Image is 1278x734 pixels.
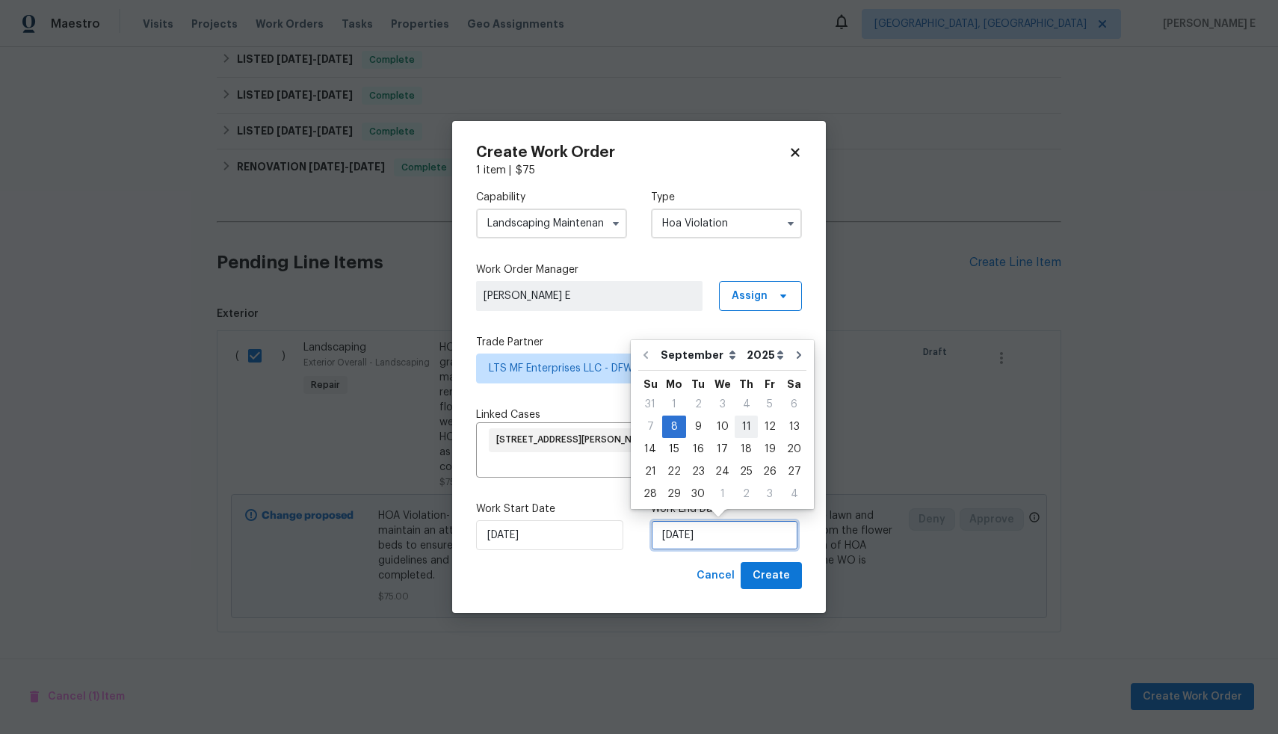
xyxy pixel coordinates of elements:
[686,394,710,415] div: 2
[710,394,735,415] div: 3
[662,484,686,505] div: 29
[758,460,782,483] div: Fri Sep 26 2025
[765,379,775,389] abbr: Friday
[686,416,710,437] div: 9
[753,567,790,585] span: Create
[638,394,662,415] div: 31
[758,416,782,438] div: Fri Sep 12 2025
[691,379,705,389] abbr: Tuesday
[710,460,735,483] div: Wed Sep 24 2025
[758,461,782,482] div: 26
[476,335,802,350] label: Trade Partner
[691,562,741,590] button: Cancel
[710,393,735,416] div: Wed Sep 03 2025
[710,483,735,505] div: Wed Oct 01 2025
[739,379,753,389] abbr: Thursday
[710,484,735,505] div: 1
[476,145,788,160] h2: Create Work Order
[607,215,625,232] button: Show options
[686,461,710,482] div: 23
[662,439,686,460] div: 15
[635,340,657,370] button: Go to previous month
[686,460,710,483] div: Tue Sep 23 2025
[782,460,806,483] div: Sat Sep 27 2025
[787,379,801,389] abbr: Saturday
[662,416,686,438] div: Mon Sep 08 2025
[735,484,758,505] div: 2
[657,344,743,366] select: Month
[643,379,658,389] abbr: Sunday
[476,209,627,238] input: Select...
[782,439,806,460] div: 20
[686,416,710,438] div: Tue Sep 09 2025
[638,416,662,437] div: 7
[638,460,662,483] div: Sun Sep 21 2025
[638,439,662,460] div: 14
[476,407,540,422] span: Linked Cases
[686,438,710,460] div: Tue Sep 16 2025
[710,439,735,460] div: 17
[686,483,710,505] div: Tue Sep 30 2025
[758,483,782,505] div: Fri Oct 03 2025
[666,379,682,389] abbr: Monday
[489,361,768,376] span: LTS MF Enterprises LLC - DFW-L
[651,190,802,205] label: Type
[662,416,686,437] div: 8
[741,562,802,590] button: Create
[782,393,806,416] div: Sat Sep 06 2025
[476,520,623,550] input: M/D/YYYY
[758,393,782,416] div: Fri Sep 05 2025
[735,461,758,482] div: 25
[662,394,686,415] div: 1
[638,483,662,505] div: Sun Sep 28 2025
[758,438,782,460] div: Fri Sep 19 2025
[758,416,782,437] div: 12
[638,461,662,482] div: 21
[732,289,768,303] span: Assign
[782,438,806,460] div: Sat Sep 20 2025
[735,439,758,460] div: 18
[662,461,686,482] div: 22
[743,344,788,366] select: Year
[638,393,662,416] div: Sun Aug 31 2025
[735,438,758,460] div: Thu Sep 18 2025
[710,461,735,482] div: 24
[516,165,535,176] span: $ 75
[782,215,800,232] button: Show options
[489,428,758,452] div: [STREET_ADDRESS][PERSON_NAME]: HOA Violation Review: 593477: 52ZBJ0XFS2NM8
[638,438,662,460] div: Sun Sep 14 2025
[686,484,710,505] div: 30
[484,289,695,303] span: [PERSON_NAME] E
[782,416,806,437] div: 13
[651,209,802,238] input: Select...
[710,438,735,460] div: Wed Sep 17 2025
[782,484,806,505] div: 4
[735,483,758,505] div: Thu Oct 02 2025
[496,434,744,446] span: [STREET_ADDRESS][PERSON_NAME]: HOA Violation Review: 593477: 52ZBJ0XFS2NM8
[782,461,806,482] div: 27
[638,484,662,505] div: 28
[662,438,686,460] div: Mon Sep 15 2025
[710,416,735,437] div: 10
[662,393,686,416] div: Mon Sep 01 2025
[697,567,735,585] span: Cancel
[710,416,735,438] div: Wed Sep 10 2025
[686,393,710,416] div: Tue Sep 02 2025
[686,439,710,460] div: 16
[476,502,627,516] label: Work Start Date
[782,416,806,438] div: Sat Sep 13 2025
[782,483,806,505] div: Sat Oct 04 2025
[758,394,782,415] div: 5
[476,262,802,277] label: Work Order Manager
[662,460,686,483] div: Mon Sep 22 2025
[735,416,758,437] div: 11
[714,379,731,389] abbr: Wednesday
[638,416,662,438] div: Sun Sep 07 2025
[758,484,782,505] div: 3
[758,439,782,460] div: 19
[735,416,758,438] div: Thu Sep 11 2025
[651,520,798,550] input: M/D/YYYY
[476,190,627,205] label: Capability
[735,394,758,415] div: 4
[788,340,810,370] button: Go to next month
